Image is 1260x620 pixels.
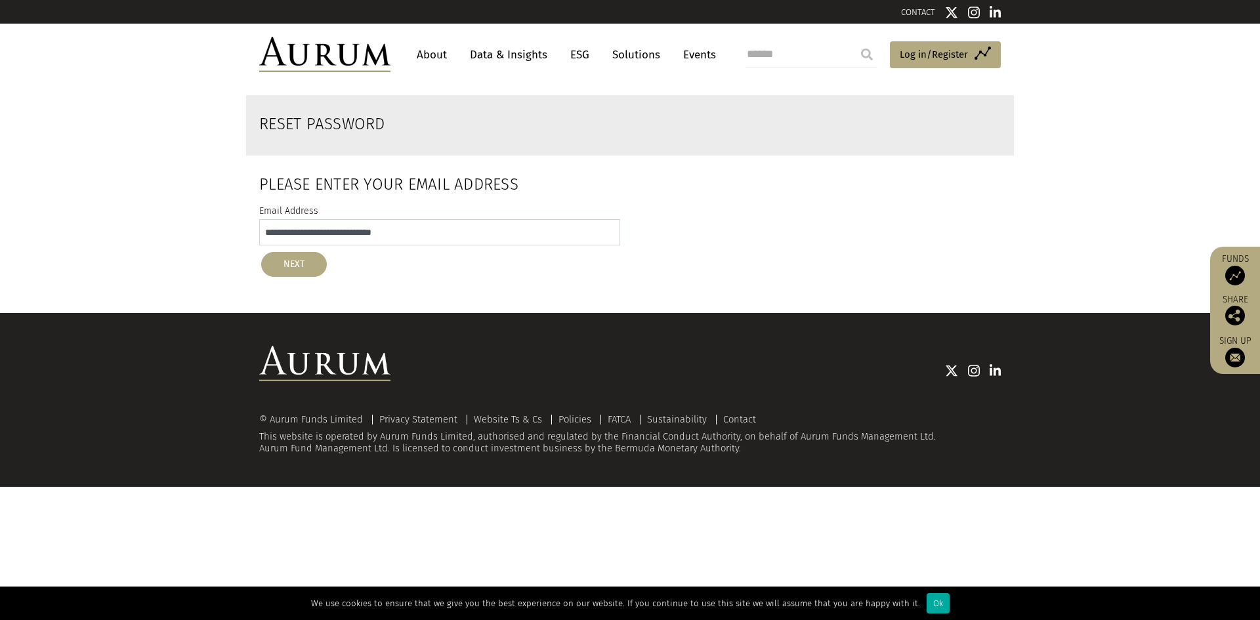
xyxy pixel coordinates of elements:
div: This website is operated by Aurum Funds Limited, authorised and regulated by the Financial Conduc... [259,414,1001,454]
img: Aurum Logo [259,346,390,381]
img: Instagram icon [968,6,980,19]
img: Linkedin icon [990,6,1001,19]
img: Twitter icon [945,6,958,19]
h2: Reset Password [259,115,874,134]
span: Log in/Register [900,47,968,62]
a: FATCA [608,413,631,425]
img: Sign up to our newsletter [1225,348,1245,367]
a: Contact [723,413,756,425]
a: Sign up [1217,335,1253,367]
button: NEXT [261,252,327,277]
img: Twitter icon [945,364,958,377]
img: Share this post [1225,306,1245,325]
label: Email Address [259,203,318,219]
a: Data & Insights [463,43,554,67]
a: Funds [1217,253,1253,285]
div: © Aurum Funds Limited [259,415,369,424]
img: Linkedin icon [990,364,1001,377]
a: Events [677,43,716,67]
a: Sustainability [647,413,707,425]
div: Share [1217,295,1253,325]
img: Aurum [259,37,390,72]
img: Access Funds [1225,266,1245,285]
a: Policies [558,413,591,425]
a: Solutions [606,43,667,67]
a: ESG [564,43,596,67]
a: CONTACT [901,7,935,17]
input: Submit [854,41,880,68]
a: About [410,43,453,67]
a: Website Ts & Cs [474,413,542,425]
img: Instagram icon [968,364,980,377]
h2: Please enter your email address [259,175,620,194]
a: Privacy Statement [379,413,457,425]
a: Log in/Register [890,41,1001,69]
